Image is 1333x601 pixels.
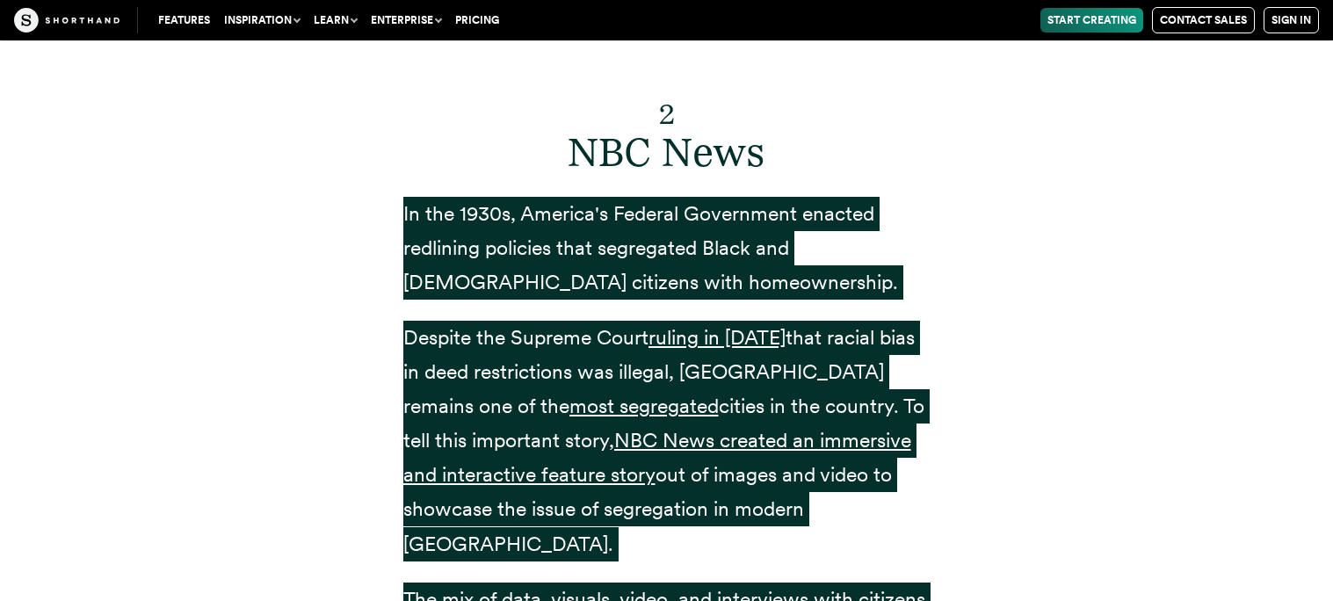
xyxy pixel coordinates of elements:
button: Inspiration [217,8,307,33]
img: The Craft [14,8,120,33]
a: ruling in [DATE] [648,325,786,350]
a: Contact Sales [1152,7,1255,33]
p: In the 1930s, America's Federal Government enacted redlining policies that segregated Black and [... [403,197,931,300]
a: Sign in [1264,7,1319,33]
a: most segregated [569,394,719,418]
button: Learn [307,8,364,33]
a: Features [151,8,217,33]
h2: NBC News [403,78,931,175]
button: Enterprise [364,8,448,33]
sub: 2 [659,97,675,131]
a: NBC News created an immersive and interactive feature story [403,428,911,487]
p: Despite the Supreme Court that racial bias in deed restrictions was illegal, [GEOGRAPHIC_DATA] re... [403,321,931,561]
a: Pricing [448,8,506,33]
a: Start Creating [1040,8,1143,33]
